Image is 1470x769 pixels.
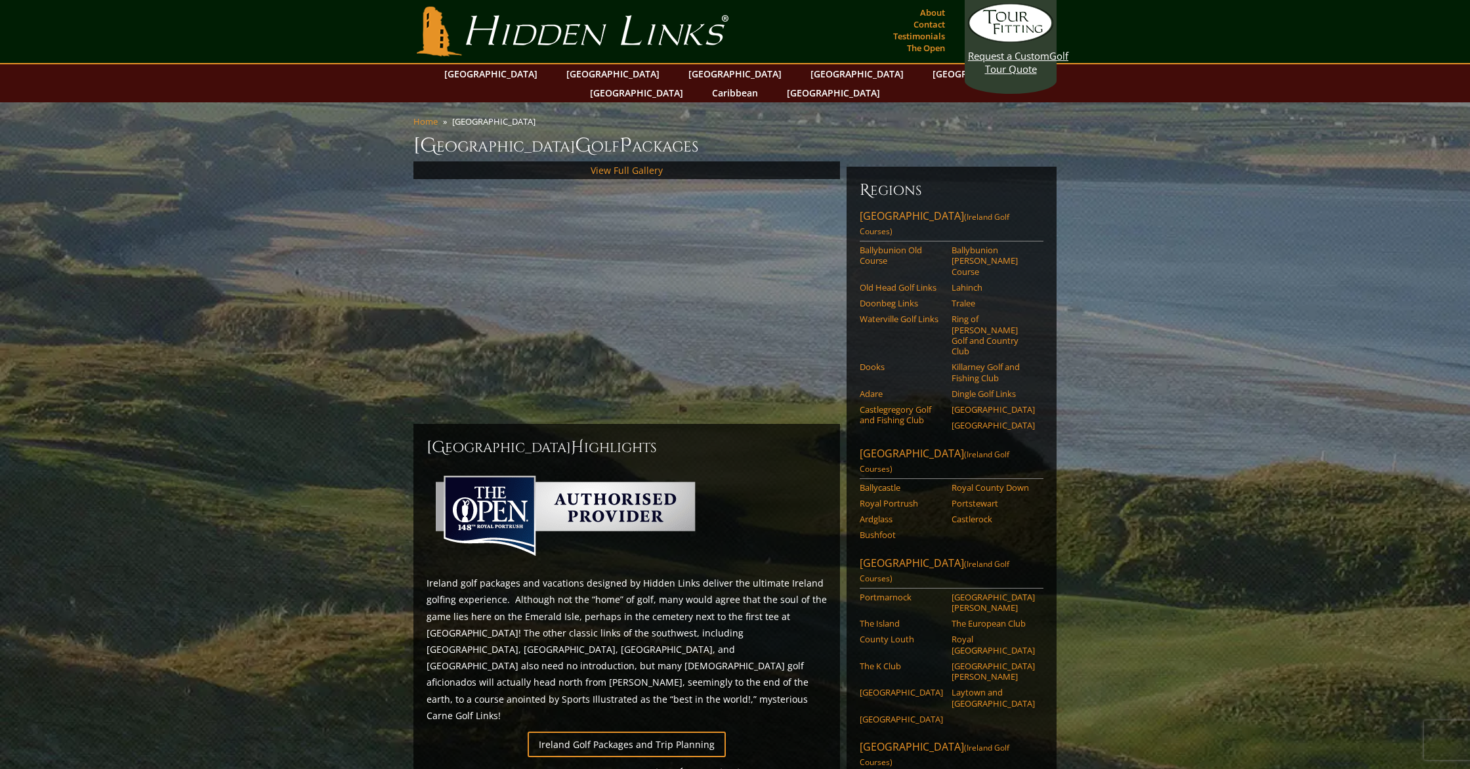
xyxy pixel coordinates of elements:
a: Royal County Down [952,482,1035,493]
a: [GEOGRAPHIC_DATA] [926,64,1032,83]
a: Testimonials [890,27,948,45]
a: Ballycastle [860,482,943,493]
a: Old Head Golf Links [860,282,943,293]
a: Laytown and [GEOGRAPHIC_DATA] [952,687,1035,709]
a: [GEOGRAPHIC_DATA] [804,64,910,83]
a: Ballybunion [PERSON_NAME] Course [952,245,1035,277]
a: Caribbean [705,83,765,102]
a: Portstewart [952,498,1035,509]
span: (Ireland Golf Courses) [860,558,1009,584]
a: Portmarnock [860,592,943,602]
a: [GEOGRAPHIC_DATA][PERSON_NAME] [952,592,1035,613]
a: [GEOGRAPHIC_DATA](Ireland Golf Courses) [860,209,1043,241]
a: Castlerock [952,514,1035,524]
span: G [575,133,591,159]
a: Lahinch [952,282,1035,293]
a: Contact [910,15,948,33]
a: Home [413,115,438,127]
a: Ireland Golf Packages and Trip Planning [528,732,726,757]
a: [GEOGRAPHIC_DATA](Ireland Golf Courses) [860,446,1043,479]
a: [GEOGRAPHIC_DATA] [780,83,887,102]
a: County Louth [860,634,943,644]
a: Waterville Golf Links [860,314,943,324]
a: The K Club [860,661,943,671]
p: Ireland golf packages and vacations designed by Hidden Links deliver the ultimate Ireland golfing... [427,575,827,724]
a: [GEOGRAPHIC_DATA] [560,64,666,83]
a: About [917,3,948,22]
a: Royal Portrush [860,498,943,509]
span: P [619,133,632,159]
a: Royal [GEOGRAPHIC_DATA] [952,634,1035,655]
h2: [GEOGRAPHIC_DATA] ighlights [427,437,827,458]
a: Bushfoot [860,530,943,540]
a: Adare [860,388,943,399]
a: [GEOGRAPHIC_DATA] [438,64,544,83]
a: Tralee [952,298,1035,308]
a: [GEOGRAPHIC_DATA] [952,420,1035,430]
a: Request a CustomGolf Tour Quote [968,3,1053,75]
a: Doonbeg Links [860,298,943,308]
a: [GEOGRAPHIC_DATA] [860,714,943,724]
a: Ring of [PERSON_NAME] Golf and Country Club [952,314,1035,356]
a: Ballybunion Old Course [860,245,943,266]
a: Dingle Golf Links [952,388,1035,399]
a: Dooks [860,362,943,372]
a: [GEOGRAPHIC_DATA] [682,64,788,83]
h6: Regions [860,180,1043,201]
a: [GEOGRAPHIC_DATA] [952,404,1035,415]
h1: [GEOGRAPHIC_DATA] olf ackages [413,133,1057,159]
a: [GEOGRAPHIC_DATA] [583,83,690,102]
li: [GEOGRAPHIC_DATA] [452,115,541,127]
a: [GEOGRAPHIC_DATA] [860,687,943,697]
a: The European Club [952,618,1035,629]
a: View Full Gallery [591,164,663,177]
a: The Open [904,39,948,57]
span: Request a Custom [968,49,1049,62]
a: Castlegregory Golf and Fishing Club [860,404,943,426]
a: [GEOGRAPHIC_DATA][PERSON_NAME] [952,661,1035,682]
a: The Island [860,618,943,629]
a: Killarney Golf and Fishing Club [952,362,1035,383]
a: Ardglass [860,514,943,524]
a: [GEOGRAPHIC_DATA](Ireland Golf Courses) [860,556,1043,589]
span: H [571,437,584,458]
span: (Ireland Golf Courses) [860,449,1009,474]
